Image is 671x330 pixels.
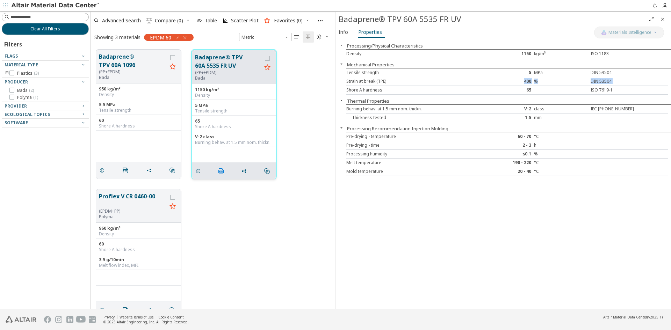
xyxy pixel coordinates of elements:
[2,23,89,35] button: Clear All Filters
[603,315,647,320] span: Altair Material Data Center
[5,103,27,109] span: Provider
[33,94,38,100] span: ( 1 )
[99,231,178,237] div: Density
[594,27,664,38] button: AI CopilotMaterials Intelligence
[150,34,171,41] span: EPDM 60
[17,95,38,100] span: Polyma
[657,14,668,25] button: Close
[5,79,28,85] span: Producer
[192,164,207,178] button: Details
[534,79,588,84] div: %
[358,27,382,38] span: Properties
[6,316,36,323] img: Altair Engineering
[534,169,588,174] div: °C
[2,78,89,86] button: Producer
[346,142,481,148] div: Pre-drying - time
[314,31,332,43] button: Theme
[291,31,303,43] button: Table View
[5,111,50,117] span: Ecological Topics
[99,75,167,80] p: Bada
[534,115,588,120] div: mm
[481,115,534,120] div: 1.5
[143,303,158,317] button: Share
[99,241,178,247] div: 60
[2,110,89,119] button: Ecological Topics
[346,115,386,120] span: Thickness tested
[195,87,273,93] div: 1150 kg/m³
[99,263,178,268] div: Melt flow index, MFI
[195,93,273,98] div: Density
[30,26,60,32] span: Clear All Filters
[99,214,167,220] p: Polyma
[167,201,178,212] button: Favorite
[534,134,588,139] div: °C
[347,98,389,104] button: Thermal Properties
[588,70,642,75] div: DIN 53504
[303,31,314,43] button: Tile View
[99,123,178,129] div: Shore A hardness
[274,18,303,23] span: Favorites (0)
[603,315,663,320] div: (v2025.1)
[99,69,167,75] div: (PP+EPDM)
[346,51,481,57] div: Density
[5,71,9,76] i: toogle group
[339,14,646,25] div: Badaprene® TPV 60A 5535 FR UV
[347,125,448,132] button: Processing Recommendation Injection Molding
[103,315,115,320] a: Privacy
[99,108,178,113] div: Tensile strength
[215,164,230,178] button: PDF Download
[17,88,34,93] span: Bada
[346,70,481,75] div: Tensile strength
[218,168,224,174] i: 
[481,87,534,93] div: 65
[2,102,89,110] button: Provider
[2,35,26,52] div: Filters
[481,51,534,57] div: 1150
[346,151,481,157] div: Processing humidity
[588,51,642,57] div: ISO 1183
[195,75,262,81] p: Bada
[158,315,184,320] a: Cookie Consent
[103,320,189,324] div: © 2025 Altair Engineering, Inc. All Rights Reserved.
[166,303,181,317] button: Similar search
[346,87,481,93] div: Shore A hardness
[195,108,273,114] div: Tensile strength
[601,30,607,35] img: AI Copilot
[99,118,178,123] div: 60
[123,307,128,313] i: 
[94,34,140,41] div: Showing 3 materials
[231,18,259,23] span: Scatter Plot
[534,160,588,166] div: °C
[99,102,178,108] div: 5.5 MPa
[346,106,481,112] div: Burning behav. at 1.5 mm nom. thickn.
[195,124,273,130] div: Shore A hardness
[96,303,111,317] button: Details
[91,44,335,309] div: grid
[195,103,273,108] div: 5 MPa
[17,71,39,76] span: Plastics
[481,106,534,112] div: V-2
[102,18,141,23] span: Advanced Search
[34,70,39,76] span: ( 3 )
[195,140,273,145] div: Burning behav. at 1.5 mm nom. thickn.
[2,61,89,69] button: Material Type
[11,2,100,9] img: Altair Material Data Center
[481,151,534,157] div: ≤0.1
[99,247,178,252] div: Shore A hardness
[346,79,481,84] div: Strain at break (TPE)
[167,61,178,73] button: Favorite
[99,226,178,231] div: 960 kg/m³
[534,142,588,148] div: h
[195,70,262,75] div: (PP+EPDM)
[120,163,134,177] button: PDF Download
[481,70,534,75] div: 5
[99,92,178,97] div: Density
[5,120,28,126] span: Software
[346,160,481,166] div: Melt temperature
[2,119,89,127] button: Software
[169,307,175,313] i: 
[195,118,273,124] div: 65
[261,164,276,178] button: Similar search
[588,106,642,112] div: IEC [PHONE_NUMBER]
[99,52,167,69] button: Badaprene® TPV 60A 1096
